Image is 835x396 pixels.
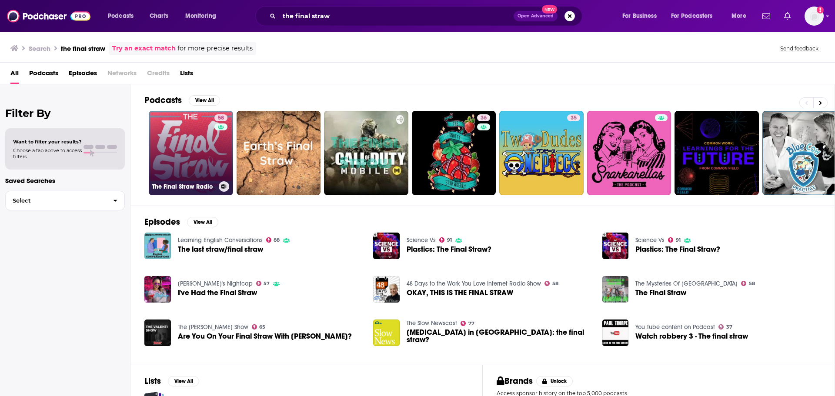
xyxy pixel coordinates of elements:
span: 57 [264,282,270,286]
a: 35 [499,111,584,195]
a: Coronavirus in Africa: the final straw? [407,329,592,343]
img: The last straw/final straw [144,233,171,259]
span: For Podcasters [671,10,713,22]
span: 65 [259,325,265,329]
a: The last straw/final straw [178,246,263,253]
span: [MEDICAL_DATA] in [GEOGRAPHIC_DATA]: the final straw? [407,329,592,343]
a: 58The Final Straw Radio [149,111,233,195]
img: User Profile [805,7,824,26]
a: Plastics: The Final Straw? [407,246,491,253]
span: 88 [274,238,280,242]
a: Coronavirus in Africa: the final straw? [373,319,400,346]
img: Podchaser - Follow, Share and Rate Podcasts [7,8,90,24]
a: 58 [214,114,227,121]
span: New [542,5,558,13]
img: The Final Straw [602,276,629,303]
button: Unlock [536,376,573,386]
span: 91 [447,238,452,242]
a: 65 [252,324,266,329]
a: 57 [256,281,270,286]
a: Science Vs [407,236,436,244]
button: Send feedback [778,45,821,52]
button: Select [5,191,125,210]
a: Plastics: The Final Straw? [635,246,720,253]
a: 58 [741,281,755,286]
span: 58 [218,114,224,123]
span: 36 [481,114,487,123]
span: Logged in as ereardon [805,7,824,26]
a: 88 [266,237,280,243]
a: Try an exact match [112,43,176,53]
h2: Brands [497,376,533,386]
a: You Tube content on Podcast [635,323,715,331]
div: Search podcasts, credits, & more... [264,6,591,26]
h3: Search [29,44,50,53]
div: 0 [312,114,317,192]
span: for more precise results [177,43,253,53]
a: 77 [461,321,474,326]
span: Podcasts [108,10,134,22]
h2: Lists [144,376,161,386]
button: open menu [179,9,227,23]
a: Charts [144,9,174,23]
span: Credits [147,66,170,84]
h2: Filter By [5,107,125,120]
span: Select [6,198,106,203]
a: Science Vs [635,236,665,244]
a: I've Had the Final Straw [178,289,257,296]
span: 35 [571,114,577,123]
a: OKAY, THIS IS THE FINAL STRAW [407,289,513,296]
button: Open AdvancedNew [514,11,558,21]
a: OKAY, THIS IS THE FINAL STRAW [373,276,400,303]
img: Plastics: The Final Straw? [373,233,400,259]
a: The Mysteries Of Derlin County [635,280,738,287]
a: The Valenti Show [178,323,248,331]
a: Crystal's Nightcap [178,280,253,287]
input: Search podcasts, credits, & more... [279,9,514,23]
a: Watch robbery 3 - The final straw [635,333,748,340]
span: 91 [676,238,681,242]
a: Learning English Conversations [178,236,263,244]
a: EpisodesView All [144,216,218,227]
button: View All [189,95,220,106]
a: Show notifications dropdown [759,9,774,23]
a: All [10,66,19,84]
a: The Slow Newscast [407,319,457,327]
a: 0 [237,111,321,195]
a: 35 [567,114,580,121]
span: Want to filter your results? [13,139,82,145]
button: open menu [616,9,668,23]
a: ListsView All [144,376,199,386]
button: open menu [725,9,757,23]
span: Networks [107,66,137,84]
a: Episodes [69,66,97,84]
p: Saved Searches [5,176,125,185]
span: Monitoring [185,10,216,22]
span: Charts [150,10,168,22]
img: I've Had the Final Straw [144,276,171,303]
h2: Podcasts [144,95,182,106]
a: 36 [412,111,496,195]
img: Plastics: The Final Straw? [602,233,629,259]
button: open menu [102,9,145,23]
span: More [731,10,746,22]
span: 37 [726,325,732,329]
a: Podcasts [29,66,58,84]
button: View All [187,217,218,227]
a: PodcastsView All [144,95,220,106]
span: 77 [468,322,474,326]
button: open menu [665,9,725,23]
a: Are You On Your Final Straw With Matthew Stafford? [144,319,171,346]
a: The Final Straw [635,289,686,296]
